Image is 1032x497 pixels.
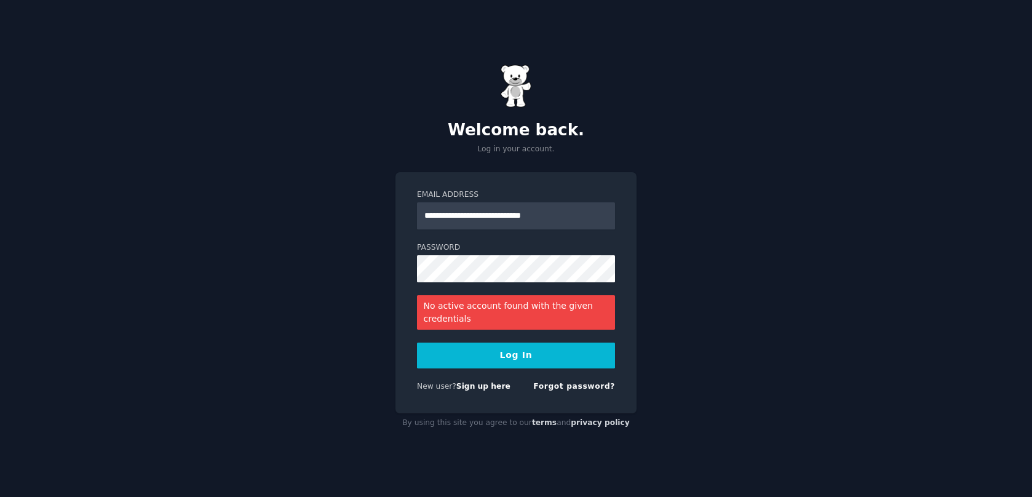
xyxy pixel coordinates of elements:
[395,121,637,140] h2: Welcome back.
[456,382,510,391] a: Sign up here
[533,382,615,391] a: Forgot password?
[417,189,615,201] label: Email Address
[571,418,630,427] a: privacy policy
[417,242,615,253] label: Password
[501,65,531,108] img: Gummy Bear
[532,418,557,427] a: terms
[395,144,637,155] p: Log in your account.
[395,413,637,433] div: By using this site you agree to our and
[417,382,456,391] span: New user?
[417,343,615,368] button: Log In
[417,295,615,330] div: No active account found with the given credentials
